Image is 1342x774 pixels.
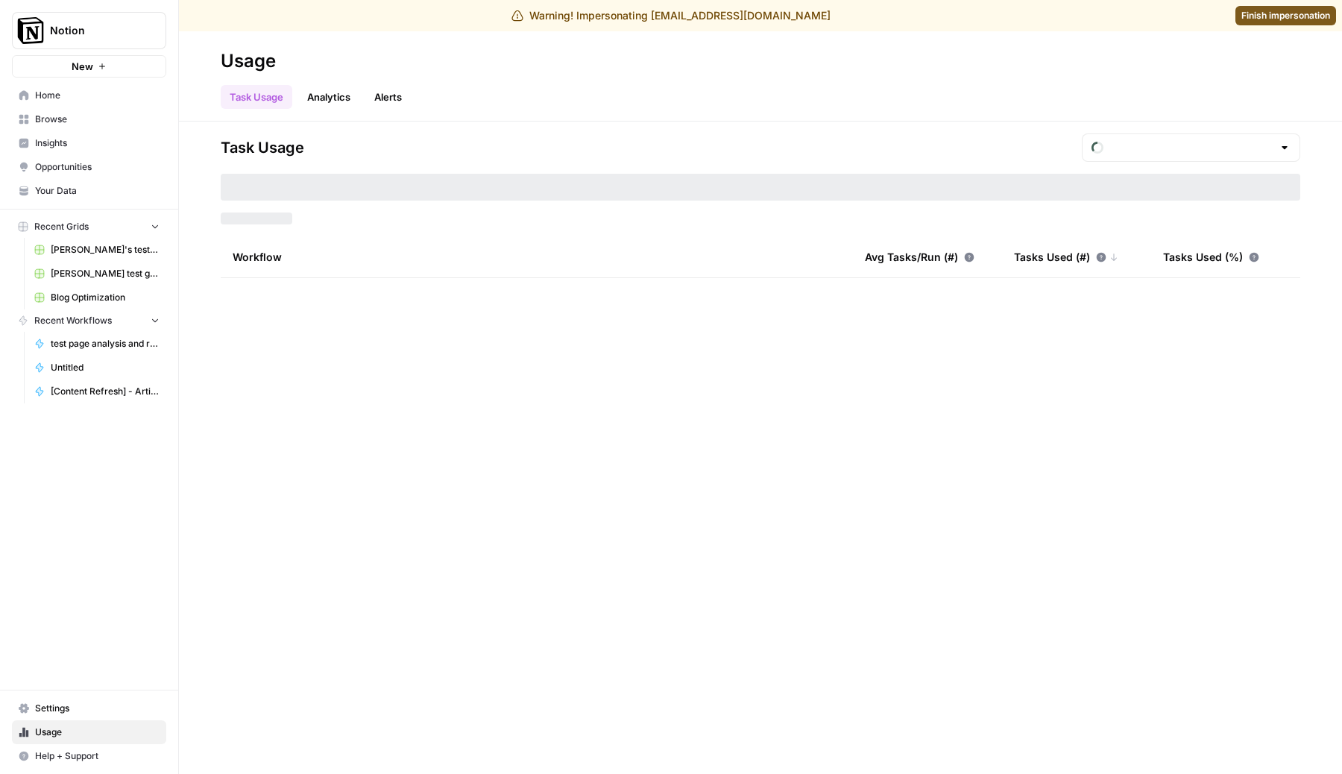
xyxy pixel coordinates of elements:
span: Task Usage [221,137,304,158]
div: Tasks Used (#) [1014,236,1118,277]
span: [PERSON_NAME]'s test Grid [51,243,160,257]
a: Your Data [12,179,166,203]
a: Blog Optimization [28,286,166,309]
a: Task Usage [221,85,292,109]
span: Help + Support [35,749,160,763]
a: Usage [12,720,166,744]
span: Insights [35,136,160,150]
a: Untitled [28,356,166,380]
span: Notion [50,23,140,38]
a: Opportunities [12,155,166,179]
span: Recent Grids [34,220,89,233]
span: Your Data [35,184,160,198]
span: Recent Workflows [34,314,112,327]
span: [PERSON_NAME] test grid [51,267,160,280]
button: Workspace: Notion [12,12,166,49]
span: Untitled [51,361,160,374]
a: Browse [12,107,166,131]
span: test page analysis and recommendations [51,337,160,350]
div: Usage [221,49,276,73]
span: New [72,59,93,74]
a: [PERSON_NAME]'s test Grid [28,238,166,262]
span: Browse [35,113,160,126]
div: Tasks Used (%) [1163,236,1259,277]
div: Workflow [233,236,841,277]
button: Help + Support [12,744,166,768]
img: Notion Logo [17,17,44,44]
a: [Content Refresh] - Articles [28,380,166,403]
a: [PERSON_NAME] test grid [28,262,166,286]
button: Recent Workflows [12,309,166,332]
span: Blog Optimization [51,291,160,304]
span: Finish impersonation [1241,9,1330,22]
button: New [12,55,166,78]
span: Usage [35,726,160,739]
a: Analytics [298,85,359,109]
a: Home [12,84,166,107]
div: Avg Tasks/Run (#) [865,236,974,277]
div: Warning! Impersonating [EMAIL_ADDRESS][DOMAIN_NAME] [511,8,831,23]
span: Settings [35,702,160,715]
span: Home [35,89,160,102]
a: Finish impersonation [1235,6,1336,25]
span: [Content Refresh] - Articles [51,385,160,398]
a: Alerts [365,85,411,109]
button: Recent Grids [12,215,166,238]
a: Settings [12,696,166,720]
span: Opportunities [35,160,160,174]
a: Insights [12,131,166,155]
a: test page analysis and recommendations [28,332,166,356]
